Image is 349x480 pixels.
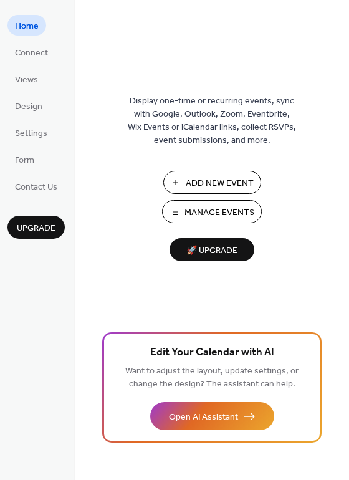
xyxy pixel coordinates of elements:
[7,69,45,89] a: Views
[15,127,47,140] span: Settings
[15,100,42,113] span: Design
[125,363,299,393] span: Want to adjust the layout, update settings, or change the design? The assistant can help.
[15,181,57,194] span: Contact Us
[15,47,48,60] span: Connect
[163,171,261,194] button: Add New Event
[184,206,254,219] span: Manage Events
[170,238,254,261] button: 🚀 Upgrade
[162,200,262,223] button: Manage Events
[186,177,254,190] span: Add New Event
[15,20,39,33] span: Home
[15,154,34,167] span: Form
[128,95,296,147] span: Display one-time or recurring events, sync with Google, Outlook, Zoom, Eventbrite, Wix Events or ...
[17,222,55,235] span: Upgrade
[177,242,247,259] span: 🚀 Upgrade
[7,149,42,170] a: Form
[7,216,65,239] button: Upgrade
[7,42,55,62] a: Connect
[169,411,238,424] span: Open AI Assistant
[7,176,65,196] a: Contact Us
[150,402,274,430] button: Open AI Assistant
[7,122,55,143] a: Settings
[150,344,274,362] span: Edit Your Calendar with AI
[7,95,50,116] a: Design
[15,74,38,87] span: Views
[7,15,46,36] a: Home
